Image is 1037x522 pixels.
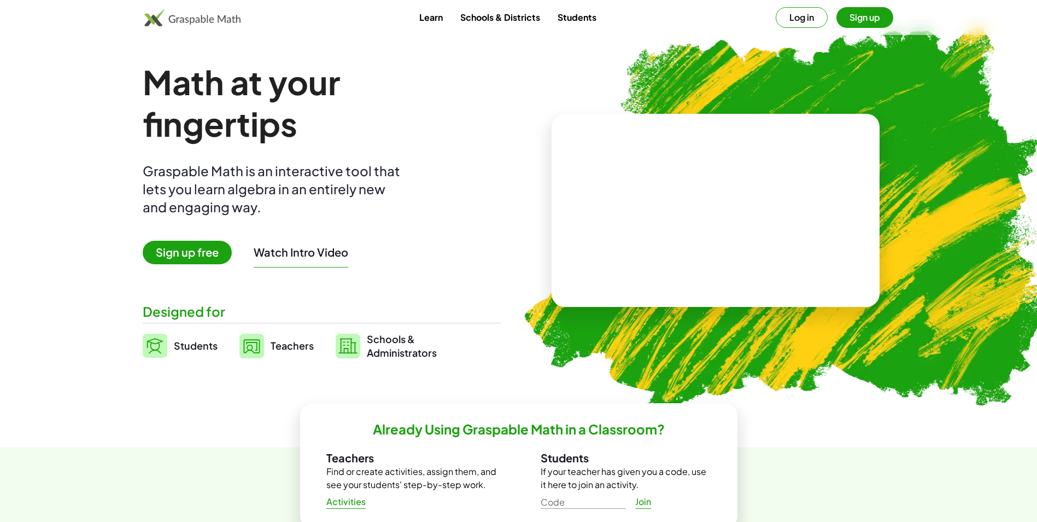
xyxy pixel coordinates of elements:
[143,162,405,216] div: Graspable Math is an interactive tool that lets you learn algebra in an entirely new and engaging...
[626,492,661,512] a: Join
[239,332,314,359] a: Teachers
[635,496,652,508] span: Join
[174,339,218,352] span: Students
[776,7,828,28] button: Log in
[143,303,501,321] div: Designed for
[143,332,218,359] a: Students
[411,7,452,27] a: Learn
[271,339,314,352] span: Teachers
[239,334,264,358] img: svg%3e
[367,332,437,359] span: Schools & Administrators
[452,7,549,27] a: Schools & Districts
[549,7,605,27] a: Students
[326,451,497,465] h3: Teachers
[143,334,167,358] img: svg%3e
[336,334,360,358] img: svg%3e
[254,245,348,259] button: Watch Intro Video
[326,496,366,508] span: Activities
[541,451,711,465] h3: Students
[541,465,711,491] p: If your teacher has given you a code, use it here to join an activity.
[326,465,497,491] p: Find or create activities, assign them, and see your students' step-by-step work.
[143,61,490,144] h1: Math at your fingertips
[836,7,893,28] button: Sign up
[336,332,437,359] a: Schools &Administrators
[634,170,798,252] video: What is this? This is dynamic math notation. Dynamic math notation plays a central role in how Gr...
[318,492,375,512] a: Activities
[143,241,232,264] span: Sign up free
[373,421,665,438] h2: Already Using Graspable Math in a Classroom?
